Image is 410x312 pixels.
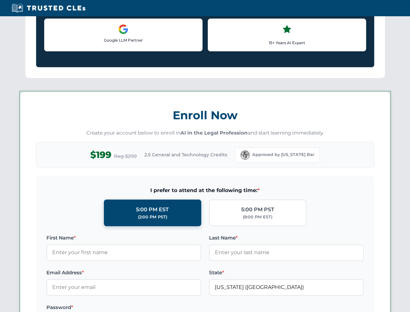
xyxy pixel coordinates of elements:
input: Florida (FL) [209,279,364,295]
label: First Name [46,234,201,242]
img: Florida Bar [241,150,250,160]
label: State [209,269,364,277]
input: Enter your first name [46,244,201,261]
p: 15+ Years AI Expert [213,40,361,46]
label: Last Name [209,234,364,242]
label: Password [46,304,201,311]
label: Email Address [46,269,201,277]
img: Trusted CLEs [10,3,87,13]
input: Enter your last name [209,244,364,261]
input: Enter your email [46,279,201,295]
div: 5:00 PM EST [136,205,169,214]
span: Approved by [US_STATE] Bar [252,151,314,158]
p: Google LLM Partner [50,37,197,43]
p: Create your account below to enroll in and start learning immediately. [36,129,374,137]
span: 2.5 General and Technology Credits [144,151,227,158]
div: (8:00 PM EST) [243,214,272,220]
div: 5:00 PM PST [241,205,274,214]
strong: AI in the Legal Profession [180,130,248,136]
span: $199 [90,148,111,162]
div: (2:00 PM PST) [138,214,167,220]
img: Google [118,24,129,34]
span: I prefer to attend at the following time: [46,186,364,195]
h3: Enroll Now [36,105,374,125]
span: Reg $299 [114,152,137,160]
